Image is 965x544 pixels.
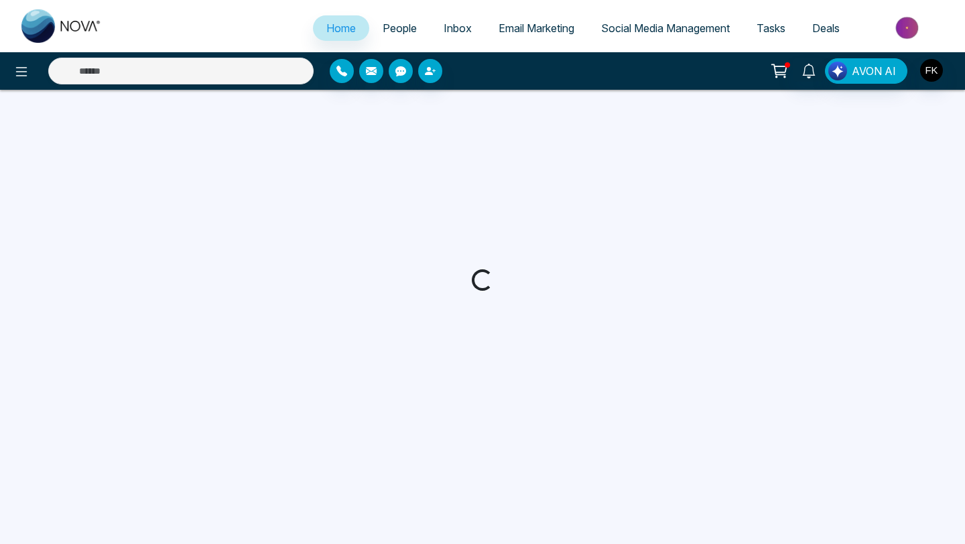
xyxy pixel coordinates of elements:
[369,15,430,41] a: People
[920,59,943,82] img: User Avatar
[799,15,853,41] a: Deals
[860,13,957,43] img: Market-place.gif
[485,15,588,41] a: Email Marketing
[313,15,369,41] a: Home
[326,21,356,35] span: Home
[852,63,896,79] span: AVON AI
[588,15,743,41] a: Social Media Management
[601,21,730,35] span: Social Media Management
[430,15,485,41] a: Inbox
[499,21,574,35] span: Email Marketing
[828,62,847,80] img: Lead Flow
[812,21,840,35] span: Deals
[21,9,102,43] img: Nova CRM Logo
[383,21,417,35] span: People
[444,21,472,35] span: Inbox
[757,21,785,35] span: Tasks
[825,58,907,84] button: AVON AI
[743,15,799,41] a: Tasks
